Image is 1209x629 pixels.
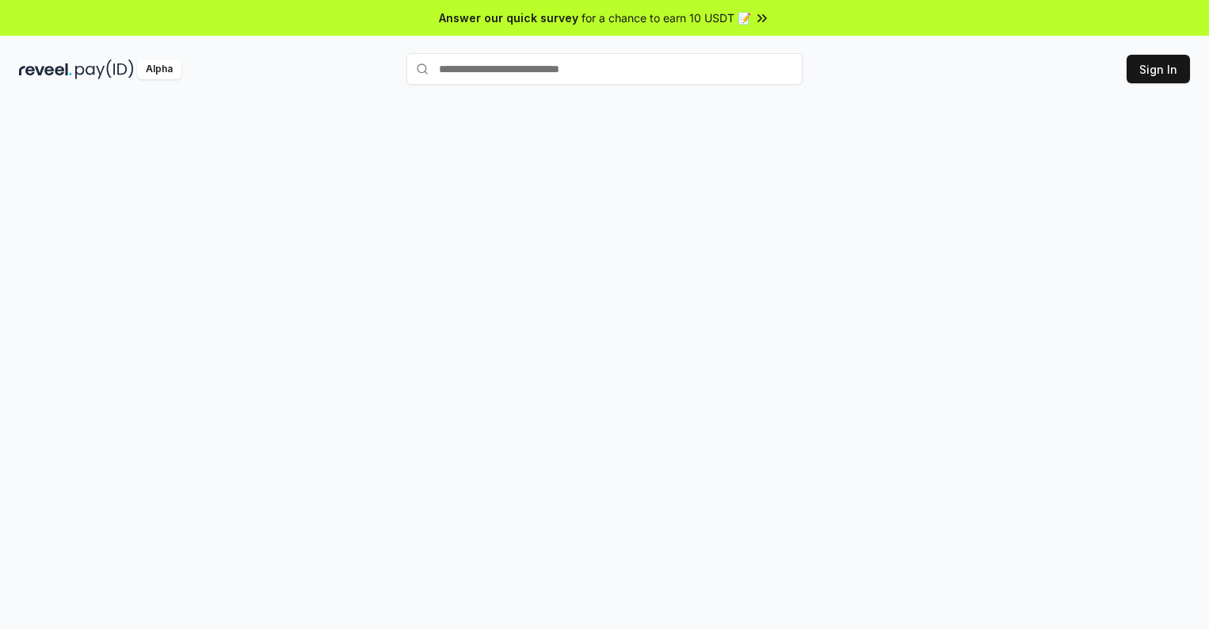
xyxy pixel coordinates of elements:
[75,59,134,79] img: pay_id
[1127,55,1190,83] button: Sign In
[19,59,72,79] img: reveel_dark
[137,59,181,79] div: Alpha
[439,10,578,26] span: Answer our quick survey
[582,10,751,26] span: for a chance to earn 10 USDT 📝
